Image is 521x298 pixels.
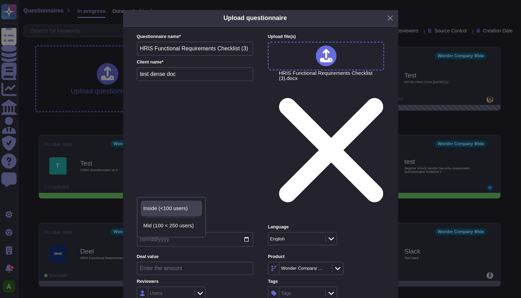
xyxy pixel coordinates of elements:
button: Close [385,13,395,23]
div: Mid (100 < 250 users) [143,222,199,229]
span: Upload file (s) [268,34,296,39]
label: Client name [137,60,253,64]
span: Inside (<100 users) [143,205,188,211]
h5: Upload questionnaire [223,13,287,23]
input: Enter company name of the client [137,67,253,81]
input: Enter the amount [137,262,253,275]
label: Tags [268,279,384,284]
div: Inside (<100 users) [141,201,202,216]
label: Language [268,225,384,229]
label: Questionnaire name [137,34,253,39]
div: English [270,237,285,241]
input: Enter questionnaire name [137,42,253,56]
div: Tags [281,291,291,296]
input: Due date [137,232,253,247]
div: Mid (100 < 250 users) [141,218,202,234]
span: HRIS Functional Requirements Checklist (3).docx [279,70,383,220]
label: Product [268,255,384,259]
label: Reviewers [137,279,253,284]
span: Mid (100 < 250 users) [143,222,194,229]
div: Inside (<100 users) [143,205,199,211]
label: Deal value [137,255,253,259]
div: Users [150,291,163,296]
div: Wonder Company Wide [281,266,323,270]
